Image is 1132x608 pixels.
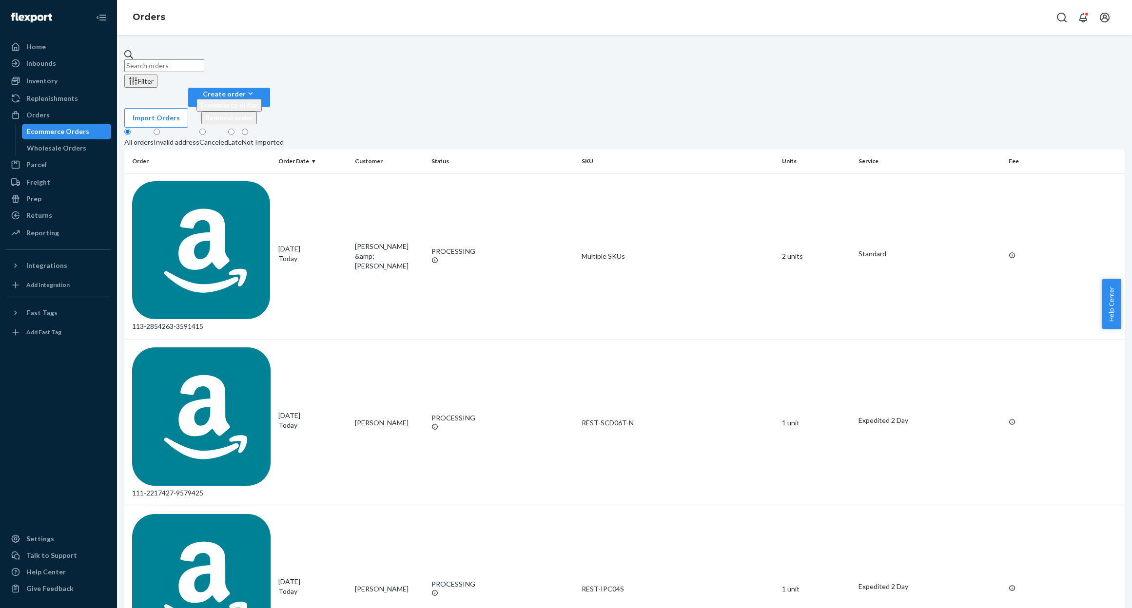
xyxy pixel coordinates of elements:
th: Service [855,150,1005,173]
input: Late [228,129,234,135]
p: Today [278,587,347,596]
th: SKU [578,150,778,173]
button: Ecommerce order [196,99,262,112]
div: Wholesale Orders [27,143,86,153]
div: Give Feedback [26,584,74,593]
button: Open Search Box [1052,8,1072,27]
input: Invalid address [154,129,160,135]
button: Help Center [1102,279,1121,329]
span: Removal order [205,114,253,122]
input: Not Imported [242,129,248,135]
div: Replenishments [26,94,78,103]
button: Give Feedback [6,581,111,596]
div: Settings [26,534,54,544]
div: Add Fast Tag [26,328,61,336]
a: Wholesale Orders [22,140,112,156]
div: [DATE] [278,411,347,430]
button: Close Navigation [92,8,111,27]
a: Talk to Support [6,548,111,563]
div: All orders [124,137,154,147]
td: [PERSON_NAME] [351,340,428,506]
a: Add Integration [6,277,111,293]
div: Canceled [199,137,228,147]
a: Freight [6,174,111,190]
div: Add Integration [26,281,70,289]
div: Freight [26,177,50,187]
td: 2 units [778,173,855,340]
div: Returns [26,210,52,220]
div: Not Imported [242,137,284,147]
div: 111-2217427-9579425 [132,347,271,498]
p: Today [278,254,347,264]
p: Expedited 2 Day [859,416,1001,425]
div: [DATE] [278,244,347,264]
a: Inventory [6,73,111,89]
button: Fast Tags [6,305,111,321]
div: Inventory [26,76,58,86]
div: Talk to Support [26,551,77,560]
a: Inbounds [6,56,111,71]
a: Home [6,39,111,55]
div: [DATE] [278,577,347,596]
div: Invalid address [154,137,199,147]
div: Integrations [26,261,67,270]
ol: breadcrumbs [125,3,173,32]
button: Removal order [201,112,257,124]
th: Fee [1005,150,1125,173]
a: Add Fast Tag [6,324,111,340]
div: REST-SCD06T-N [582,418,774,428]
input: All orders [124,129,131,135]
a: Reporting [6,225,111,241]
th: Order [124,150,274,173]
th: Units [778,150,855,173]
div: Reporting [26,228,59,238]
td: [PERSON_NAME] &amp; [PERSON_NAME] [351,173,428,340]
a: Settings [6,531,111,547]
button: Filter [124,75,157,88]
div: Inbounds [26,58,56,68]
button: Open notifications [1073,8,1093,27]
a: Prep [6,191,111,207]
a: Orders [133,12,165,22]
div: PROCESSING [431,247,574,256]
p: Standard [859,249,1001,259]
div: Prep [26,194,41,204]
div: Parcel [26,160,47,170]
a: Parcel [6,157,111,172]
div: Late [228,137,242,147]
a: Ecommerce Orders [22,124,112,139]
a: Help Center [6,564,111,580]
td: 1 unit [778,340,855,506]
div: Customer [355,157,424,165]
div: Help Center [26,567,66,577]
div: PROCESSING [431,413,574,423]
button: Import Orders [124,108,188,128]
input: Search orders [124,59,204,72]
p: Expedited 2 Day [859,582,1001,591]
p: Today [278,420,347,430]
input: Canceled [199,129,206,135]
span: Ecommerce order [200,101,258,109]
div: Orders [26,110,50,120]
td: Multiple SKUs [578,173,778,340]
th: Order Date [274,150,351,173]
div: Home [26,42,46,52]
div: 113-2854263-3591415 [132,181,271,332]
a: Orders [6,107,111,123]
a: Returns [6,208,111,223]
div: Filter [128,76,154,86]
button: Integrations [6,258,111,273]
div: Ecommerce Orders [27,127,89,136]
div: PROCESSING [431,579,574,589]
th: Status [428,150,578,173]
div: Create order [196,89,262,99]
div: REST-IPC04S [582,584,774,594]
button: Open account menu [1095,8,1114,27]
a: Replenishments [6,91,111,106]
button: Create orderEcommerce orderRemoval order [188,88,270,107]
div: Fast Tags [26,308,58,318]
img: Flexport logo [11,13,52,22]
